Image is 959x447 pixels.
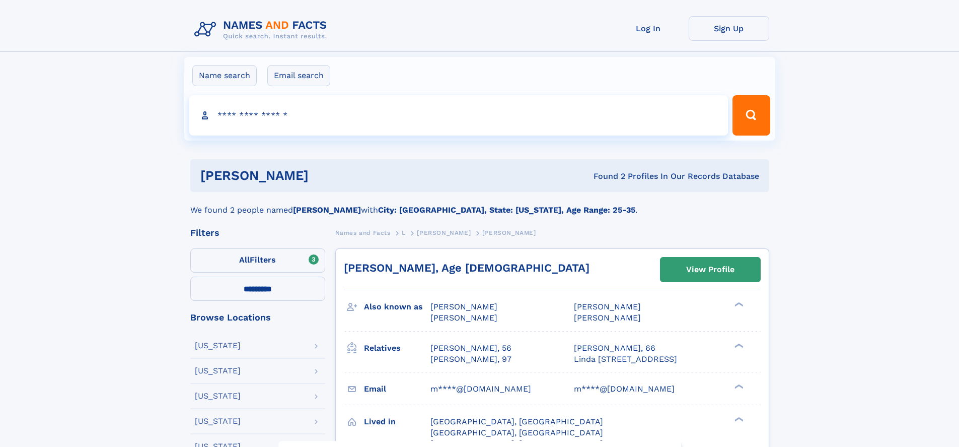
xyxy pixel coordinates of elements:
[732,383,744,390] div: ❯
[190,313,325,322] div: Browse Locations
[192,65,257,86] label: Name search
[574,302,641,311] span: [PERSON_NAME]
[451,171,759,182] div: Found 2 Profiles In Our Records Database
[364,380,430,398] h3: Email
[482,229,536,236] span: [PERSON_NAME]
[417,226,471,239] a: [PERSON_NAME]
[430,428,603,437] span: [GEOGRAPHIC_DATA], [GEOGRAPHIC_DATA]
[293,205,361,215] b: [PERSON_NAME]
[195,367,241,375] div: [US_STATE]
[189,95,728,136] input: search input
[402,226,406,239] a: L
[195,392,241,400] div: [US_STATE]
[335,226,391,239] a: Names and Facts
[364,340,430,357] h3: Relatives
[732,301,744,308] div: ❯
[686,258,734,281] div: View Profile
[344,262,589,274] a: [PERSON_NAME], Age [DEMOGRAPHIC_DATA]
[190,16,335,43] img: Logo Names and Facts
[430,313,497,323] span: [PERSON_NAME]
[660,258,760,282] a: View Profile
[574,343,655,354] a: [PERSON_NAME], 66
[689,16,769,41] a: Sign Up
[732,95,770,136] button: Search Button
[608,16,689,41] a: Log In
[190,192,769,216] div: We found 2 people named with .
[430,302,497,311] span: [PERSON_NAME]
[200,169,451,182] h1: [PERSON_NAME]
[402,229,406,236] span: L
[364,298,430,315] h3: Also known as
[430,417,603,426] span: [GEOGRAPHIC_DATA], [GEOGRAPHIC_DATA]
[190,248,325,273] label: Filters
[267,65,330,86] label: Email search
[574,313,641,323] span: [PERSON_NAME]
[732,416,744,422] div: ❯
[195,342,241,350] div: [US_STATE]
[364,413,430,430] h3: Lived in
[732,342,744,349] div: ❯
[430,354,511,365] a: [PERSON_NAME], 97
[430,343,511,354] a: [PERSON_NAME], 56
[417,229,471,236] span: [PERSON_NAME]
[190,228,325,237] div: Filters
[195,417,241,425] div: [US_STATE]
[239,255,250,265] span: All
[378,205,635,215] b: City: [GEOGRAPHIC_DATA], State: [US_STATE], Age Range: 25-35
[574,354,677,365] a: Linda [STREET_ADDRESS]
